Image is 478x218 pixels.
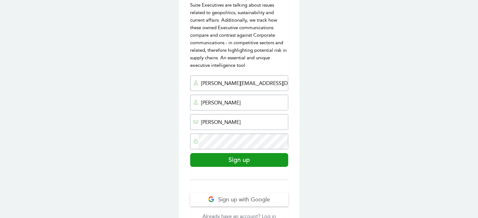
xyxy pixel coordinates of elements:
[199,95,288,110] input: Last Name
[199,76,288,91] input: First Name
[190,153,288,167] input: Sign up
[199,114,288,130] input: Email
[190,193,288,206] button: Sign up with Google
